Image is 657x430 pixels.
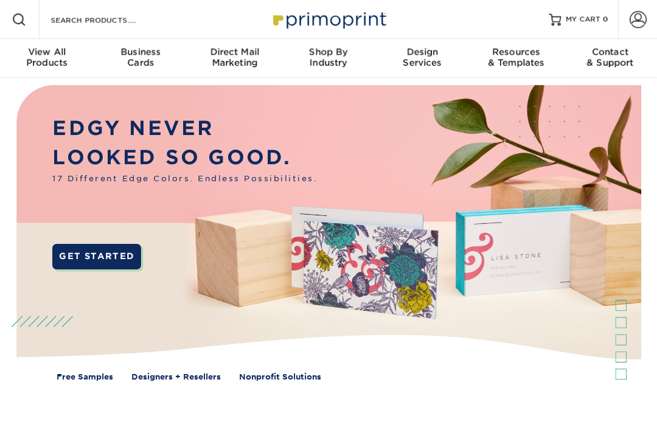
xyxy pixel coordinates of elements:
[375,46,469,57] span: Design
[282,39,375,78] a: Shop ByIndustry
[131,371,221,383] a: Designers + Resellers
[239,371,321,383] a: Nonprofit Solutions
[52,143,318,173] p: LOOKED SO GOOD.
[566,15,600,25] span: MY CART
[268,6,389,32] img: Primoprint
[469,46,563,57] span: Resources
[603,15,608,24] span: 0
[49,12,168,27] input: SEARCH PRODUCTS.....
[469,39,563,78] a: Resources& Templates
[52,244,141,270] a: GET STARTED
[94,46,187,68] div: Cards
[188,39,282,78] a: Direct MailMarketing
[188,46,282,57] span: Direct Mail
[188,46,282,68] div: Marketing
[563,46,657,68] div: & Support
[375,39,469,78] a: DesignServices
[57,371,113,383] a: Free Samples
[52,114,318,144] p: EDGY NEVER
[94,46,187,57] span: Business
[52,173,318,184] span: 17 Different Edge Colors. Endless Possibilities.
[375,46,469,68] div: Services
[282,46,375,57] span: Shop By
[563,46,657,57] span: Contact
[94,39,187,78] a: BusinessCards
[563,39,657,78] a: Contact& Support
[469,46,563,68] div: & Templates
[282,46,375,68] div: Industry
